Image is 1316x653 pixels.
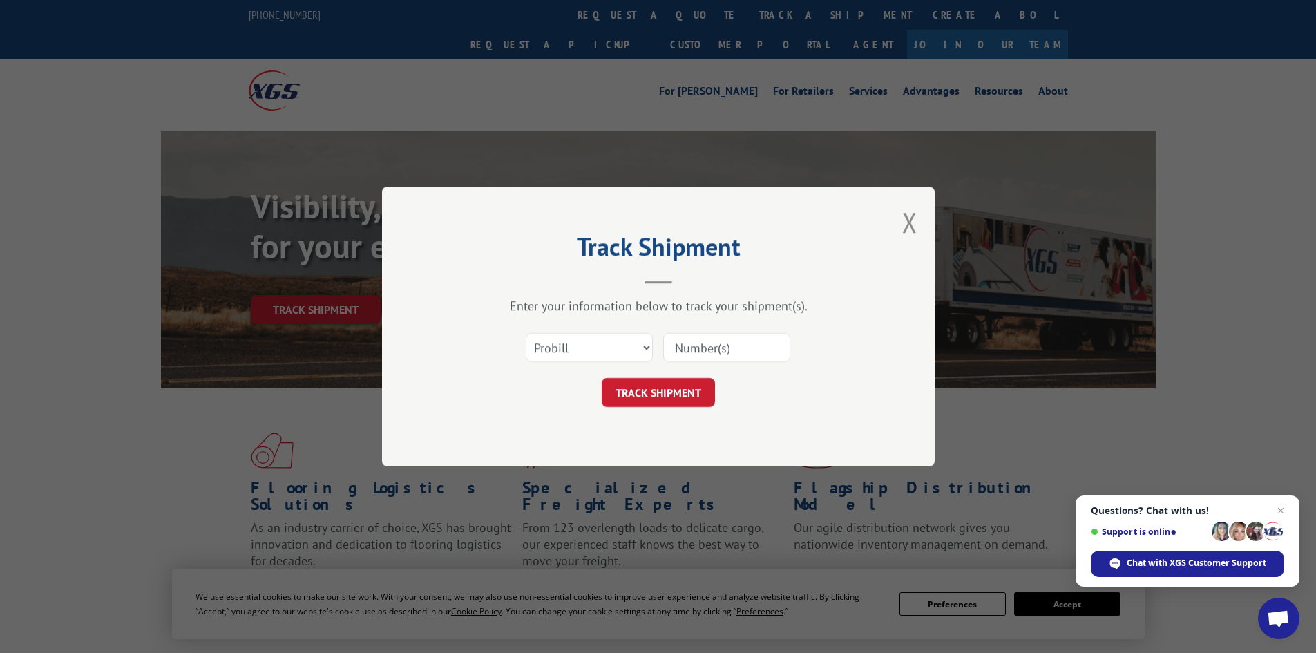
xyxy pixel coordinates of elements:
[1091,527,1207,537] span: Support is online
[451,298,866,314] div: Enter your information below to track your shipment(s).
[451,237,866,263] h2: Track Shipment
[663,333,790,362] input: Number(s)
[602,378,715,407] button: TRACK SHIPMENT
[1091,505,1284,516] span: Questions? Chat with us!
[1127,557,1266,569] span: Chat with XGS Customer Support
[902,204,917,240] button: Close modal
[1258,598,1299,639] a: Open chat
[1091,551,1284,577] span: Chat with XGS Customer Support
